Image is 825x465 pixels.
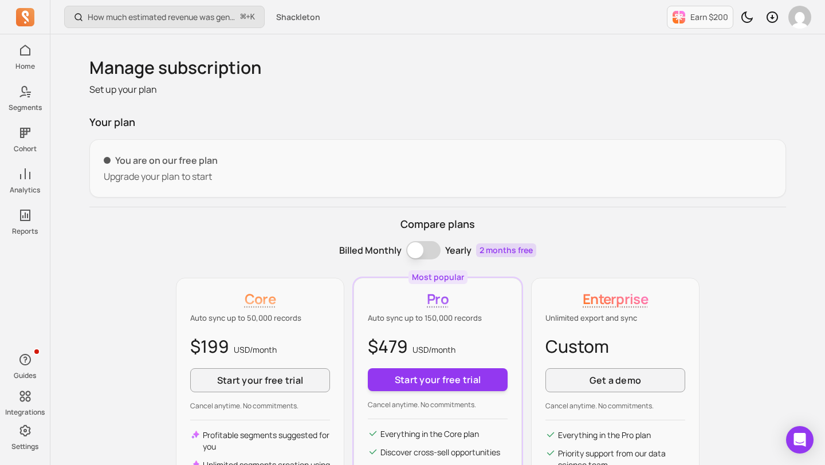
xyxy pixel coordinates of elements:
kbd: K [250,13,255,22]
p: Cancel anytime. No commitments. [545,401,685,411]
p: Your plan [89,115,786,130]
button: How much estimated revenue was generated from a campaign?⌘+K [64,6,265,28]
p: Cohort [14,144,37,153]
p: Enterprise [545,290,685,308]
p: You are on our free plan [104,153,772,167]
p: Segments [9,103,42,112]
p: Most popular [412,271,464,283]
span: USD/ month [234,344,277,355]
a: Get a demo [545,368,685,392]
h1: Manage subscription [89,57,786,78]
p: Yearly [445,243,472,257]
p: Settings [11,442,38,451]
p: Core [190,290,330,308]
span: Shackleton [276,11,320,23]
p: Auto sync up to 50,000 records [190,313,330,324]
button: Start your free trial [368,368,508,391]
p: Billed Monthly [339,243,402,257]
span: + [241,11,255,23]
p: Everything in the Pro plan [558,429,651,441]
p: Pro [368,290,508,308]
span: USD/ month [412,344,455,355]
p: Compare plans [89,216,786,232]
div: Open Intercom Messenger [786,426,814,454]
p: Custom [545,333,685,359]
kbd: ⌘ [240,10,246,25]
p: Analytics [10,186,40,195]
button: Guides [13,348,38,383]
p: Integrations [5,408,45,417]
p: Earn $200 [690,11,728,23]
p: Upgrade your plan to start [104,170,772,183]
button: Toggle dark mode [736,6,759,29]
p: Cancel anytime. No commitments. [190,401,330,411]
button: Shackleton [269,7,327,27]
button: Earn $200 [667,6,733,29]
button: Start your free trial [190,368,330,392]
p: $199 [190,333,330,359]
p: Set up your plan [89,82,786,96]
p: Reports [12,227,38,236]
p: Cancel anytime. No commitments. [368,400,508,409]
p: Auto sync up to 150,000 records [368,313,508,324]
p: Guides [14,371,36,380]
img: avatar [788,6,811,29]
p: $479 [368,333,508,359]
p: Discover cross-sell opportunities [380,447,500,458]
p: Everything in the Core plan [380,428,479,440]
p: Unlimited export and sync [545,313,685,324]
p: 2 months free [476,243,536,257]
p: How much estimated revenue was generated from a campaign? [88,11,236,23]
p: Profitable segments suggested for you [203,429,330,452]
p: Home [15,62,35,71]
